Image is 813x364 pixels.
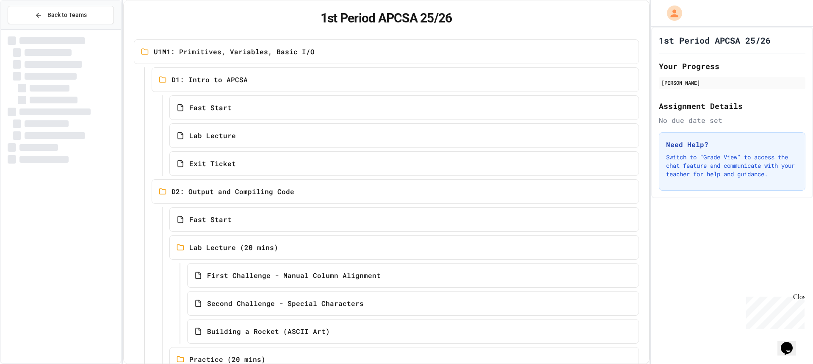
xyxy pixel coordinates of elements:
iframe: chat widget [777,330,805,356]
a: Exit Ticket [169,151,639,176]
span: D2: Output and Compiling Code [171,186,294,197]
span: Building a Rocket (ASCII Art) [207,326,330,336]
a: Second Challenge - Special Characters [187,291,639,316]
span: Lab Lecture [189,131,236,141]
span: Back to Teams [47,11,87,19]
span: Lab Lecture (20 mins) [189,242,278,253]
span: Fast Start [189,214,232,225]
a: Lab Lecture [169,123,639,148]
span: Exit Ticket [189,158,236,169]
a: Building a Rocket (ASCII Art) [187,319,639,344]
a: First Challenge - Manual Column Alignment [187,263,639,288]
h1: 1st Period APCSA 25/26 [659,34,771,46]
a: Fast Start [169,207,639,232]
h1: 1st Period APCSA 25/26 [134,11,639,26]
h3: Need Help? [666,139,798,150]
a: Fast Start [169,95,639,120]
p: Switch to "Grade View" to access the chat feature and communicate with your teacher for help and ... [666,153,798,178]
div: My Account [658,3,684,23]
h2: Assignment Details [659,100,805,112]
div: [PERSON_NAME] [661,79,803,86]
span: Fast Start [189,103,232,113]
div: No due date set [659,115,805,125]
span: Second Challenge - Special Characters [207,298,364,308]
span: U1M1: Primitives, Variables, Basic I/O [154,47,315,57]
div: Chat with us now!Close [3,3,58,54]
span: First Challenge - Manual Column Alignment [207,270,381,281]
iframe: chat widget [743,293,805,329]
button: Back to Teams [8,6,114,24]
span: D1: Intro to APCSA [171,75,248,85]
h2: Your Progress [659,60,805,72]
